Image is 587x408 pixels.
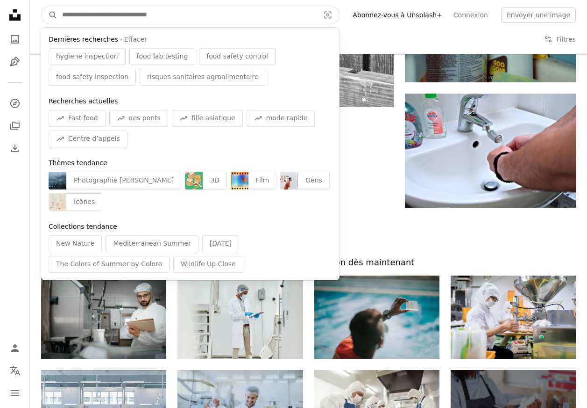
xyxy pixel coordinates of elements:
[203,172,227,189] div: 3D
[544,24,576,54] button: Filtres
[42,6,57,24] button: Rechercher sur Unsplash
[347,7,448,22] a: Abonnez-vous à Unsplash+
[56,73,128,82] span: food safety inspection
[6,117,24,135] a: Collections
[41,276,166,359] img: Expert technologue prenant des paramètres d’une machine industrielle dans une usine de lait
[147,73,258,82] span: risques sanitaires agroalimentaire
[266,114,308,123] span: mode rapide
[49,256,170,273] div: The Colors of Summer by Coloro
[317,6,339,24] button: Recherche de visuels
[6,94,24,113] a: Explorer
[49,223,117,230] span: Collections tendance
[124,35,147,44] button: Effacer
[49,235,102,252] div: New Nature
[49,159,107,167] span: Thèmes tendance
[6,6,24,26] a: Accueil — Unsplash
[177,276,303,359] img: Un ouvrier afro-américain utilise une tablette numérique dans une usine pharmaceutique
[41,6,339,24] form: Rechercher des visuels sur tout le site
[68,134,120,144] span: Centre d’appels
[6,361,24,380] button: Langue
[501,7,576,22] button: Envoyer une image
[314,276,439,359] img: Kit d’essai de piscine indien de sauveteur indien asiatique étant employé dans une piscine pour l...
[6,30,24,49] a: Photos
[280,172,298,189] img: premium_photo-1756163700959-70915d58a694
[56,52,118,61] span: hygiene inspection
[6,139,24,158] a: Historique de téléchargement
[448,7,494,22] a: Connexion
[6,384,24,402] button: Menu
[66,172,181,189] div: Photographie [PERSON_NAME]
[405,146,576,154] a: une personne se lave les mains dans un évier
[173,256,243,273] div: Wildlife Up Close
[129,114,161,123] span: des ponts
[185,172,203,189] img: premium_vector-1733848647289-cab28616121b
[49,35,332,44] div: ·
[231,172,248,189] img: premium_photo-1698585173008-5dbb55374918
[66,193,102,211] div: Icônes
[248,172,276,189] div: Film
[49,172,66,189] img: photo-1756135154174-add625f8721a
[49,35,118,44] span: Dernières recherches
[6,52,24,71] a: Illustrations
[137,52,188,61] span: food lab testing
[202,235,239,252] div: [DATE]
[206,52,268,61] span: food safety control
[405,94,576,208] img: une personne se lave les mains dans un évier
[298,172,330,189] div: Gens
[191,114,235,123] span: fille asiatique
[451,276,576,359] img: Travailleurs dans une nourriture emballage usine de transformation alimentaire
[49,193,66,211] img: premium_vector-1733668890003-56bd9f5b2835
[106,235,198,252] div: Mediterranean Summer
[49,97,118,105] span: Recherches actuelles
[68,114,98,123] span: Fast food
[6,339,24,357] a: Connexion / S’inscrire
